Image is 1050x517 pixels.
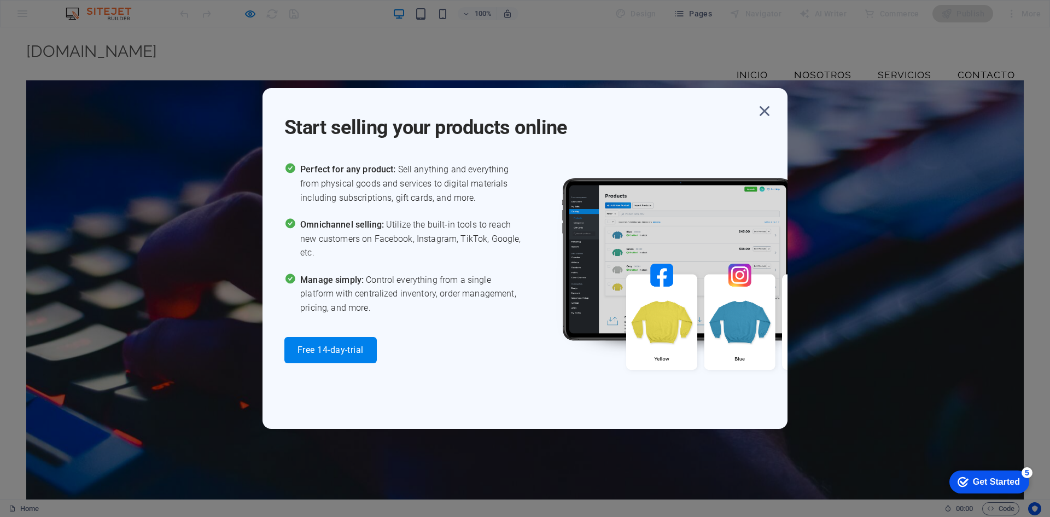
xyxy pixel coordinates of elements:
div: 5 [81,2,92,13]
a: Contacto [949,34,1024,61]
img: promo_image.png [544,162,872,402]
span: Sell anything and everything from physical goods and services to digital materials including subs... [300,162,525,205]
h1: Start selling your products online [284,101,755,141]
button: Free 14-day-trial [284,337,377,363]
span: Manage simply: [300,275,366,285]
span: Free 14-day-trial [297,346,364,355]
span: [DOMAIN_NAME] [26,14,157,33]
a: Servicios [869,34,940,61]
span: Control everything from a single platform with centralized inventory, order management, pricing, ... [300,273,525,315]
span: Utilize the built-in tools to reach new customers on Facebook, Instagram, TikTok, Google, etc. [300,218,525,260]
span: Omnichannel selling: [300,219,386,230]
div: Get Started 5 items remaining, 0% complete [9,5,89,28]
span: Perfect for any product: [300,164,398,175]
a: Nosotros [785,34,860,61]
div: Get Started [32,12,79,22]
a: Inicio [728,34,777,61]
